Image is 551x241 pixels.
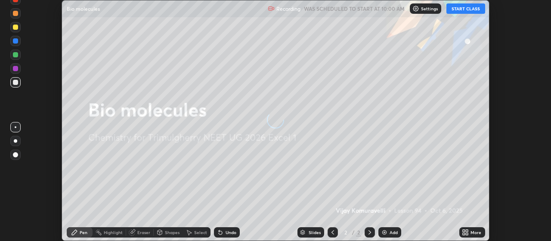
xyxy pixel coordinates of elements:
[381,229,388,236] img: add-slide-button
[276,6,300,12] p: Recording
[304,5,405,13] h5: WAS SCHEDULED TO START AT 10:00 AM
[165,230,180,235] div: Shapes
[356,228,361,236] div: 2
[471,230,481,235] div: More
[309,230,321,235] div: Slides
[226,230,236,235] div: Undo
[446,3,485,14] button: START CLASS
[352,230,354,235] div: /
[268,5,275,12] img: recording.375f2c34.svg
[80,230,87,235] div: Pen
[67,5,100,12] p: Bio molecules
[137,230,150,235] div: Eraser
[421,6,438,11] p: Settings
[341,230,350,235] div: 2
[412,5,419,12] img: class-settings-icons
[194,230,207,235] div: Select
[104,230,123,235] div: Highlight
[390,230,398,235] div: Add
